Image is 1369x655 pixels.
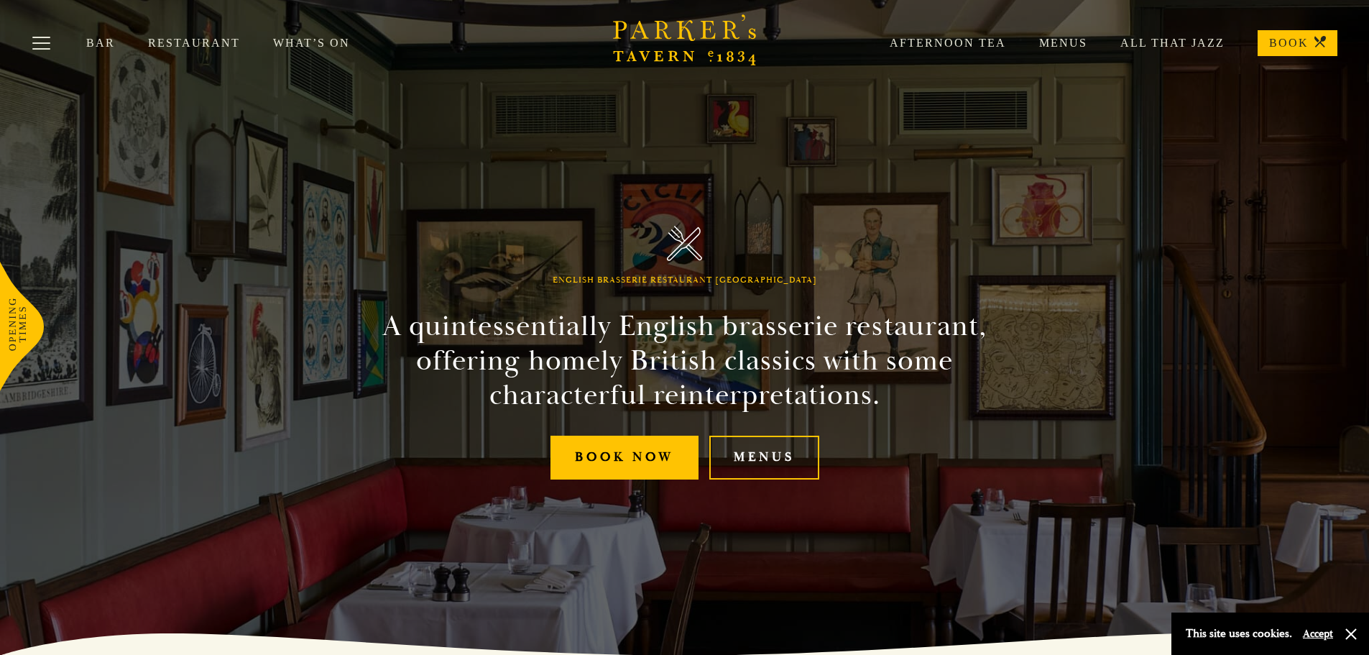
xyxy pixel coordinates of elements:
[709,436,819,480] a: Menus
[550,436,699,480] a: Book Now
[667,226,702,261] img: Parker's Tavern Brasserie Cambridge
[553,275,817,285] h1: English Brasserie Restaurant [GEOGRAPHIC_DATA]
[1344,627,1358,641] button: Close and accept
[357,309,1013,413] h2: A quintessentially English brasserie restaurant, offering homely British classics with some chara...
[1186,623,1292,644] p: This site uses cookies.
[1303,627,1333,641] button: Accept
